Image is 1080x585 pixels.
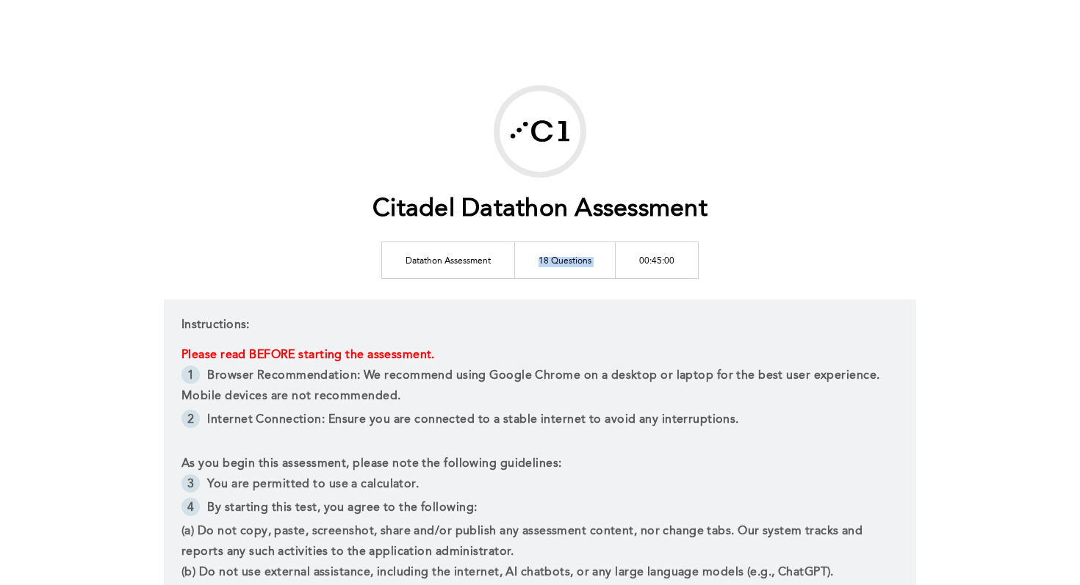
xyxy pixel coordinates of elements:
span: Internet Connection: Ensure you are connected to a stable internet to avoid any interruptions. [207,414,738,426]
span: Browser Recommendation: We recommend using Google Chrome on a desktop or laptop for the best user... [181,370,883,402]
span: (a) Do not copy, paste, screenshot, share and/or publish any assessment content, nor change tabs.... [181,526,866,558]
td: 18 Questions [515,241,616,278]
span: (b) Do not use external assistance, including the internet, AI chatbots, or any large language mo... [181,567,834,578]
strong: Please read BEFORE starting the assessment. [181,349,435,361]
td: Datathon Assessment [382,241,515,278]
h1: Citadel Datathon Assessment [372,195,708,225]
span: As you begin this assessment, please note the following guidelines: [181,458,561,470]
td: 00:45:00 [616,241,699,278]
span: You are permitted to use a calculator. [207,479,419,490]
span: By starting this test, you agree to the following: [207,502,477,514]
img: Citadel [500,91,580,172]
